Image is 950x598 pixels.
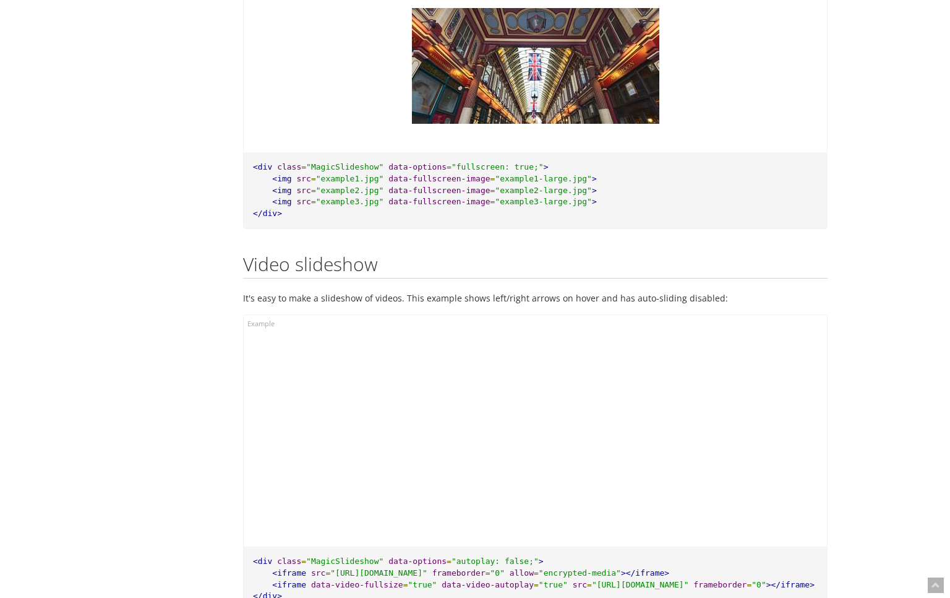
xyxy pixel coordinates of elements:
span: = [301,162,306,171]
h2: Video slideshow [243,254,828,279]
span: > [592,186,597,195]
span: "MagicSlideshow" [306,557,383,566]
span: data-video-autoplay [442,580,534,589]
span: = [747,580,751,589]
span: src [311,568,325,578]
span: frameborder [432,568,486,578]
span: <img [272,186,291,195]
span: data-fullscreen-image [388,186,490,195]
span: data-options [388,557,447,566]
span: src [296,186,310,195]
span: = [490,197,495,206]
span: "example2.jpg" [316,186,384,195]
span: = [534,568,539,578]
span: "0" [751,580,766,589]
span: = [301,557,306,566]
span: = [311,186,316,195]
span: = [534,580,539,589]
span: = [447,162,451,171]
span: > [539,557,544,566]
p: It's easy to make a slideshow of videos. This example shows left/right arrows on hover and has au... [243,291,828,305]
span: ></iframe> [621,568,669,578]
span: "example1.jpg" [316,174,384,183]
span: "[URL][DOMAIN_NAME]" [330,568,427,578]
span: "0" [490,568,505,578]
span: > [592,174,597,183]
span: src [573,580,587,589]
span: <iframe [272,580,306,589]
span: data-fullscreen-image [388,174,490,183]
span: <div [253,557,272,566]
span: = [486,568,490,578]
span: data-video-fullsize [311,580,403,589]
span: = [403,580,408,589]
span: = [325,568,330,578]
span: class [277,557,301,566]
span: <img [272,197,291,206]
span: frameborder [693,580,747,589]
span: data-fullscreen-image [388,197,490,206]
span: = [447,557,451,566]
span: = [311,174,316,183]
span: "example3-large.jpg" [495,197,592,206]
span: "example3.jpg" [316,197,384,206]
span: > [592,197,597,206]
span: ></iframe> [766,580,815,589]
span: "[URL][DOMAIN_NAME]" [592,580,689,589]
span: data-options [388,162,447,171]
span: src [296,197,310,206]
span: = [587,580,592,589]
span: = [490,174,495,183]
span: > [544,162,549,171]
img: fullscreen slideshow html [412,8,659,124]
span: "example1-large.jpg" [495,174,592,183]
span: = [311,197,316,206]
span: "fullscreen: true;" [451,162,544,171]
span: src [296,174,310,183]
span: <iframe [272,568,306,578]
span: "encrypted-media" [539,568,621,578]
span: "true" [539,580,568,589]
span: "MagicSlideshow" [306,162,383,171]
span: allow [510,568,534,578]
span: <div [253,162,272,171]
span: </div> [253,209,282,218]
span: "true" [408,580,437,589]
span: <img [272,174,291,183]
span: class [277,162,301,171]
span: = [490,186,495,195]
span: "example2-large.jpg" [495,186,592,195]
span: "autoplay: false;" [451,557,539,566]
